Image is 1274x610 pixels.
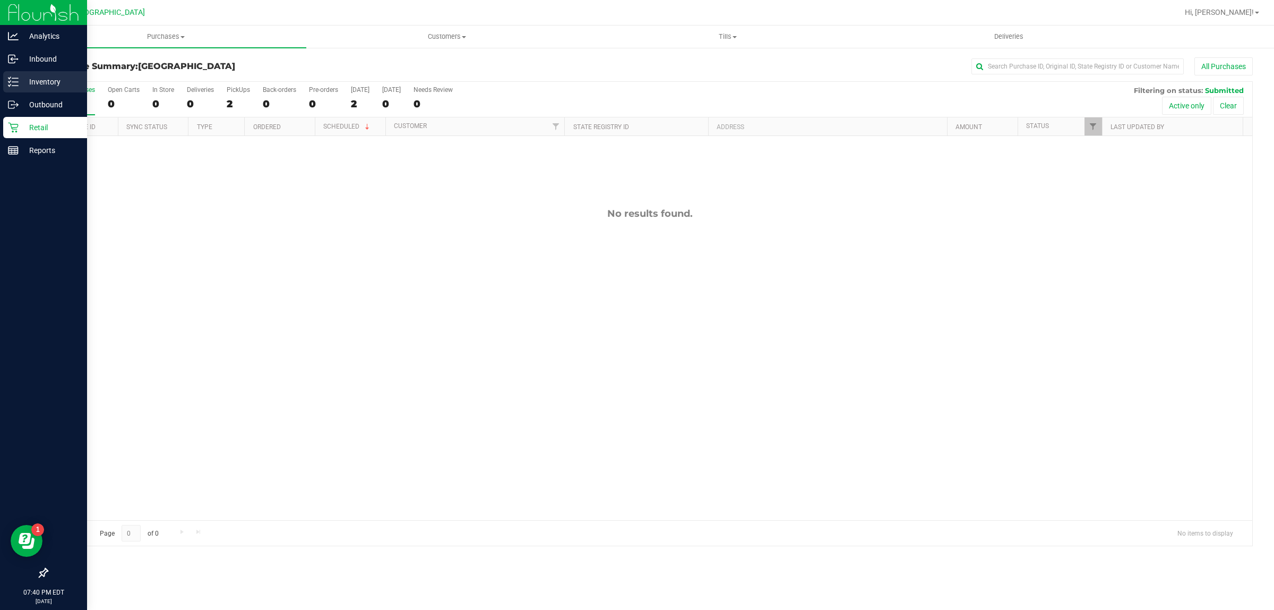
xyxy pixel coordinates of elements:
div: [DATE] [351,86,369,94]
a: Status [1026,122,1049,130]
a: Sync Status [126,123,167,131]
div: Back-orders [263,86,296,94]
div: Pre-orders [309,86,338,94]
a: Customers [306,26,587,48]
iframe: Resource center unread badge [31,523,44,536]
h3: Purchase Summary: [47,62,449,71]
span: Submitted [1205,86,1244,95]
span: Page of 0 [91,525,167,541]
p: Retail [19,121,82,134]
inline-svg: Inventory [8,77,19,87]
span: Tills [588,32,867,41]
p: Inventory [19,75,82,88]
span: No items to display [1169,525,1242,541]
span: Filtering on status: [1134,86,1203,95]
a: State Registry ID [573,123,629,131]
div: PickUps [227,86,250,94]
input: Search Purchase ID, Original ID, State Registry ID or Customer Name... [971,58,1184,74]
inline-svg: Inbound [8,54,19,64]
inline-svg: Outbound [8,99,19,110]
span: Deliveries [980,32,1038,41]
a: Customer [394,122,427,130]
div: 0 [152,98,174,110]
span: [GEOGRAPHIC_DATA] [138,61,235,71]
span: Hi, [PERSON_NAME]! [1185,8,1254,16]
div: Open Carts [108,86,140,94]
div: 0 [263,98,296,110]
button: Active only [1162,97,1211,115]
div: 2 [351,98,369,110]
a: Scheduled [323,123,372,130]
a: Purchases [25,26,306,48]
div: 0 [187,98,214,110]
button: Clear [1213,97,1244,115]
div: 0 [382,98,401,110]
div: [DATE] [382,86,401,94]
p: [DATE] [5,597,82,605]
a: Deliveries [868,26,1149,48]
span: Customers [307,32,587,41]
iframe: Resource center [11,525,42,557]
div: 0 [108,98,140,110]
a: Filter [547,117,564,135]
a: Type [197,123,212,131]
inline-svg: Retail [8,122,19,133]
div: 0 [309,98,338,110]
p: 07:40 PM EDT [5,588,82,597]
th: Address [708,117,947,136]
span: Purchases [25,32,306,41]
span: [GEOGRAPHIC_DATA] [72,8,145,17]
p: Analytics [19,30,82,43]
div: Needs Review [414,86,453,94]
inline-svg: Analytics [8,31,19,41]
div: 2 [227,98,250,110]
a: Ordered [253,123,281,131]
a: Last Updated By [1111,123,1164,131]
a: Filter [1084,117,1102,135]
div: 0 [414,98,453,110]
div: In Store [152,86,174,94]
a: Amount [956,123,982,131]
div: No results found. [47,208,1252,219]
inline-svg: Reports [8,145,19,156]
button: All Purchases [1194,57,1253,75]
a: Tills [587,26,868,48]
div: Deliveries [187,86,214,94]
p: Inbound [19,53,82,65]
p: Outbound [19,98,82,111]
p: Reports [19,144,82,157]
